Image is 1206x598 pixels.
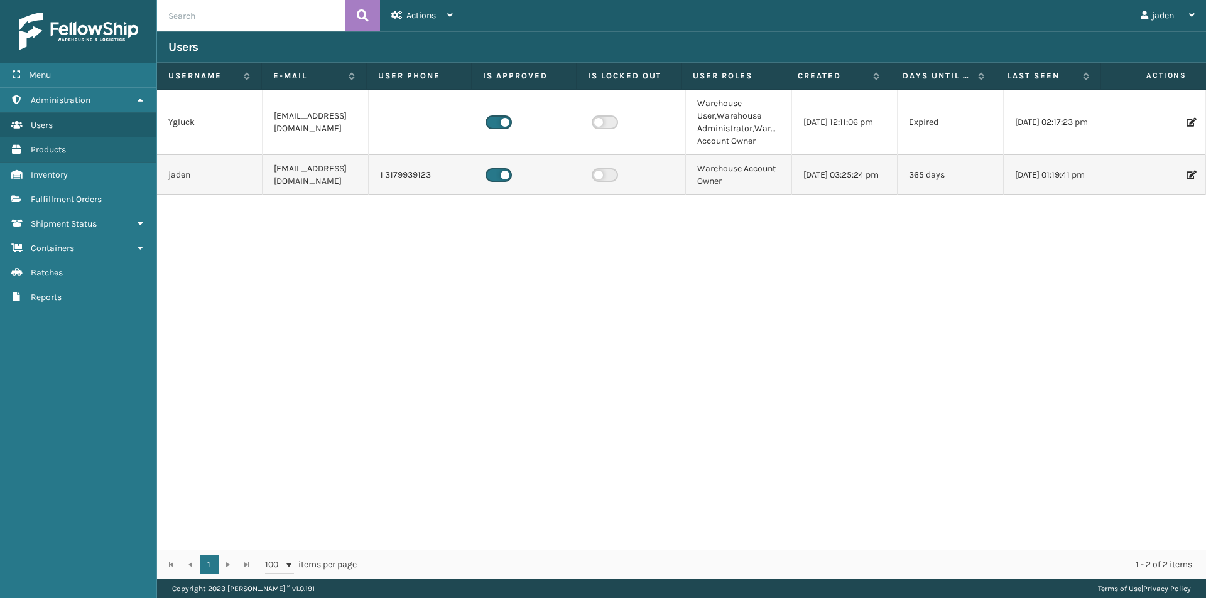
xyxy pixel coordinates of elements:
span: Products [31,144,66,155]
label: Days until password expires [903,70,972,82]
i: Edit [1187,171,1194,179]
h3: Users [168,40,198,55]
label: E-mail [273,70,342,82]
td: jaden [157,155,263,195]
td: [EMAIL_ADDRESS][DOMAIN_NAME] [263,90,368,155]
a: Terms of Use [1098,584,1141,593]
span: Actions [406,10,436,21]
td: Expired [898,90,1003,155]
label: Username [168,70,237,82]
span: Batches [31,267,63,278]
td: Ygluck [157,90,263,155]
span: Menu [29,70,51,80]
span: Inventory [31,169,68,180]
td: [DATE] 12:11:06 pm [792,90,898,155]
div: | [1098,579,1191,598]
a: Privacy Policy [1143,584,1191,593]
span: items per page [265,555,357,574]
span: Users [31,120,53,131]
span: Containers [31,243,74,254]
label: User phone [378,70,460,82]
td: [DATE] 03:25:24 pm [792,155,898,195]
td: Warehouse Account Owner [686,155,791,195]
label: Is Locked Out [588,70,670,82]
td: [DATE] 02:17:23 pm [1004,90,1109,155]
td: [EMAIL_ADDRESS][DOMAIN_NAME] [263,155,368,195]
td: Warehouse User,Warehouse Administrator,Warehouse Account Owner [686,90,791,155]
label: User Roles [693,70,774,82]
span: Shipment Status [31,218,97,229]
div: 1 - 2 of 2 items [374,558,1192,571]
span: Actions [1105,65,1194,86]
span: Fulfillment Orders [31,194,102,205]
label: Created [798,70,867,82]
td: [DATE] 01:19:41 pm [1004,155,1109,195]
label: Is Approved [483,70,565,82]
span: Administration [31,95,90,105]
i: Edit [1187,118,1194,127]
label: Last Seen [1008,70,1077,82]
p: Copyright 2023 [PERSON_NAME]™ v 1.0.191 [172,579,315,598]
span: Reports [31,292,62,302]
img: logo [19,13,138,50]
span: 100 [265,558,284,571]
a: 1 [200,555,219,574]
td: 1 3179939123 [369,155,474,195]
td: 365 days [898,155,1003,195]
